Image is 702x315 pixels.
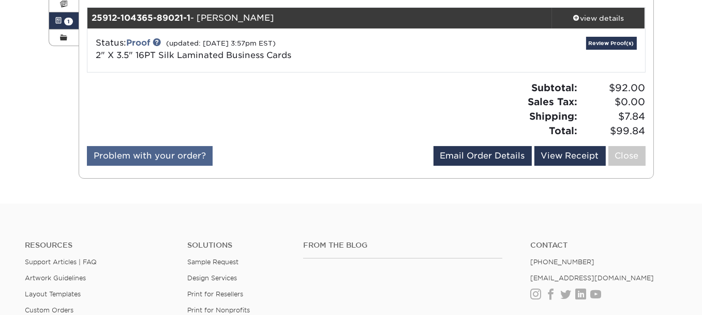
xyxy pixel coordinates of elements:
h4: From the Blog [303,241,502,250]
strong: Sales Tax: [528,96,578,107]
h4: Resources [25,241,172,250]
a: 1 [49,12,79,29]
a: 2" X 3.5" 16PT Silk Laminated Business Cards [96,50,291,60]
a: View Receipt [534,146,606,166]
a: Print for Nonprofits [187,306,250,314]
a: [EMAIL_ADDRESS][DOMAIN_NAME] [530,274,654,282]
div: Status: [88,37,459,62]
a: Problem with your order? [87,146,213,166]
a: Sample Request [187,258,238,266]
a: Support Articles | FAQ [25,258,97,266]
strong: Subtotal: [532,82,578,93]
a: Proof [126,38,150,48]
h4: Solutions [187,241,288,250]
a: Print for Resellers [187,290,243,298]
span: 1 [64,18,73,25]
small: (updated: [DATE] 3:57pm EST) [166,39,276,47]
a: Contact [530,241,677,250]
strong: Total: [549,125,578,136]
div: view details [552,13,645,23]
strong: Shipping: [530,110,578,122]
a: Design Services [187,274,237,282]
span: $99.84 [581,124,646,138]
span: $0.00 [581,95,646,109]
a: Layout Templates [25,290,81,298]
a: [PHONE_NUMBER] [530,258,594,266]
span: $7.84 [581,109,646,124]
strong: 25912-104365-89021-1 [92,13,190,23]
div: - [PERSON_NAME] [87,8,552,28]
span: $92.00 [581,81,646,95]
a: view details [552,8,645,28]
a: Close [608,146,646,166]
a: Email Order Details [434,146,532,166]
a: Custom Orders [25,306,73,314]
a: Artwork Guidelines [25,274,86,282]
a: Review Proof(s) [586,37,637,50]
